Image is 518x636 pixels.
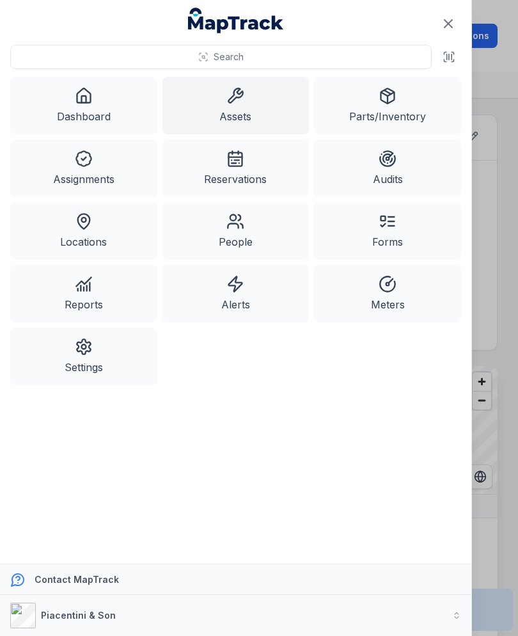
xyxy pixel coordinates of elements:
a: Assets [162,77,310,134]
a: Reports [10,265,157,322]
a: Dashboard [10,77,157,134]
a: Locations [10,202,157,260]
a: Reservations [162,139,310,197]
a: Parts/Inventory [314,77,461,134]
a: Audits [314,139,461,197]
a: Alerts [162,265,310,322]
button: Close navigation [435,10,462,37]
strong: Piacentini & Son [41,610,116,621]
a: Forms [314,202,461,260]
a: Assignments [10,139,157,197]
a: People [162,202,310,260]
span: Search [214,51,244,63]
a: MapTrack [188,8,284,33]
strong: Contact MapTrack [35,574,119,585]
a: Settings [10,328,157,385]
button: Search [10,45,432,69]
a: Meters [314,265,461,322]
